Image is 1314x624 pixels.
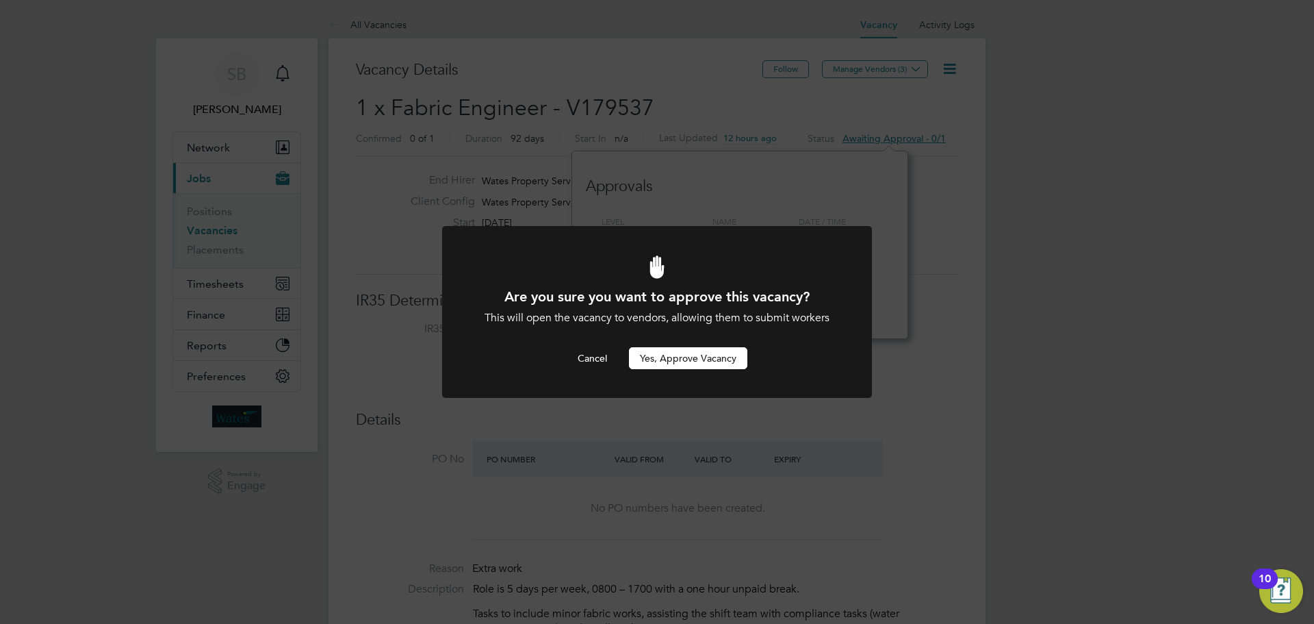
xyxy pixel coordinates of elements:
[479,288,835,305] h1: Are you sure you want to approve this vacancy?
[629,347,747,369] button: Yes, Approve Vacancy
[567,347,618,369] button: Cancel
[485,311,829,325] span: This will open the vacancy to vendors, allowing them to submit workers
[1259,579,1271,597] div: 10
[1259,569,1303,613] button: Open Resource Center, 10 new notifications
